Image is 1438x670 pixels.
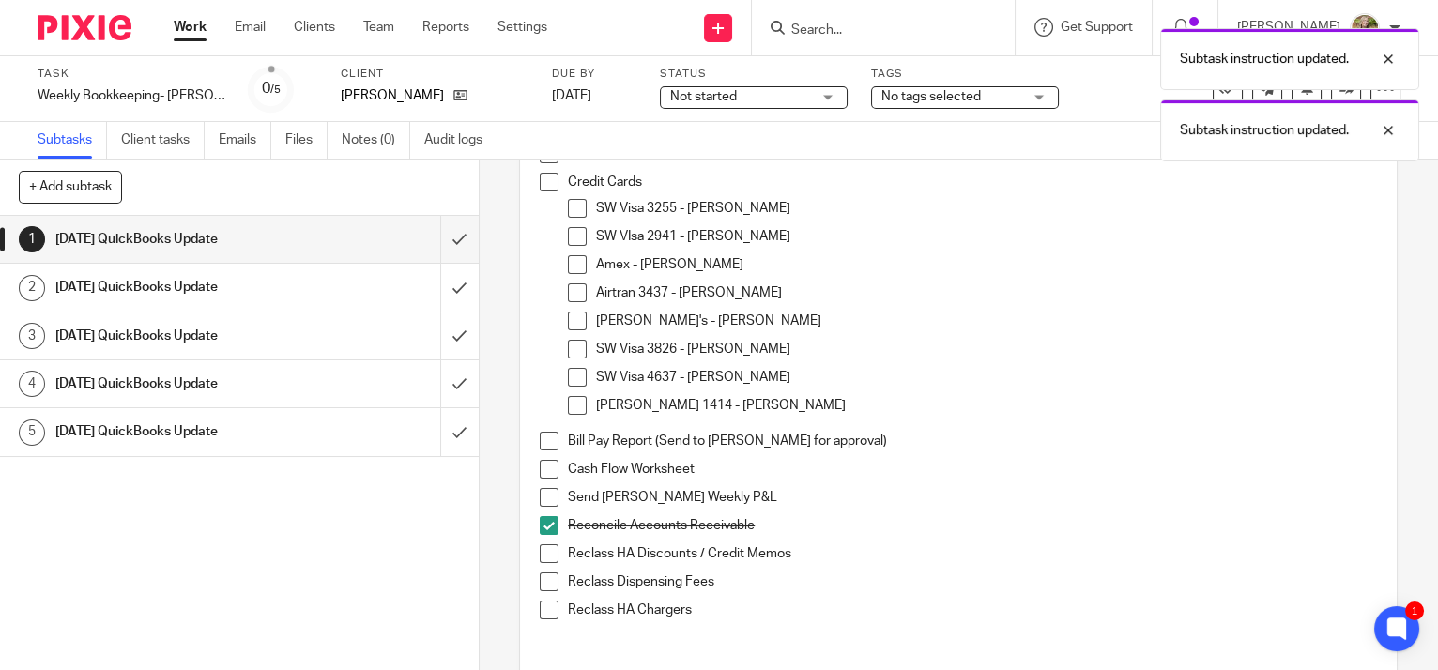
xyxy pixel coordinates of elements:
[55,273,299,301] h1: [DATE] QuickBooks Update
[596,199,1377,218] p: SW Visa 3255 - [PERSON_NAME]
[596,340,1377,358] p: SW Visa 3826 - [PERSON_NAME]
[121,122,205,159] a: Client tasks
[38,15,131,40] img: Pixie
[270,84,281,95] small: /5
[596,255,1377,274] p: Amex - [PERSON_NAME]
[552,89,591,102] span: [DATE]
[19,275,45,301] div: 2
[38,86,225,105] div: Weekly Bookkeeping- Petruzzi
[568,601,1377,619] p: Reclass HA Chargers
[596,312,1377,330] p: [PERSON_NAME]'s - [PERSON_NAME]
[219,122,271,159] a: Emails
[596,283,1377,302] p: Airtran 3437 - [PERSON_NAME]
[294,18,335,37] a: Clients
[424,122,497,159] a: Audit logs
[596,396,1377,415] p: [PERSON_NAME] 1414 - [PERSON_NAME]
[55,418,299,446] h1: [DATE] QuickBooks Update
[1180,50,1349,69] p: Subtask instruction updated.
[174,18,207,37] a: Work
[38,86,225,105] div: Weekly Bookkeeping- [PERSON_NAME]
[19,371,45,397] div: 4
[568,488,1377,507] p: Send [PERSON_NAME] Weekly P&L
[1180,121,1349,140] p: Subtask instruction updated.
[568,432,1377,450] p: Bill Pay Report (Send to [PERSON_NAME] for approval)
[568,544,1377,563] p: Reclass HA Discounts / Credit Memos
[38,122,107,159] a: Subtasks
[55,225,299,253] h1: [DATE] QuickBooks Update
[235,18,266,37] a: Email
[19,323,45,349] div: 3
[38,67,225,82] label: Task
[497,18,547,37] a: Settings
[596,227,1377,246] p: SW VIsa 2941 - [PERSON_NAME]
[568,572,1377,591] p: Reclass Dispensing Fees
[1350,13,1380,43] img: image.jpg
[568,460,1377,479] p: Cash Flow Worksheet
[670,90,737,103] span: Not started
[422,18,469,37] a: Reports
[568,173,1377,191] p: Credit Cards
[342,122,410,159] a: Notes (0)
[596,368,1377,387] p: SW Visa 4637 - [PERSON_NAME]
[341,86,444,105] p: [PERSON_NAME]
[55,322,299,350] h1: [DATE] QuickBooks Update
[19,171,122,203] button: + Add subtask
[568,516,1377,535] p: Reconcile Accounts Receivable
[1405,601,1424,620] div: 1
[55,370,299,398] h1: [DATE] QuickBooks Update
[19,226,45,252] div: 1
[660,67,848,82] label: Status
[341,67,528,82] label: Client
[285,122,328,159] a: Files
[262,78,281,99] div: 0
[19,419,45,446] div: 5
[552,67,636,82] label: Due by
[363,18,394,37] a: Team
